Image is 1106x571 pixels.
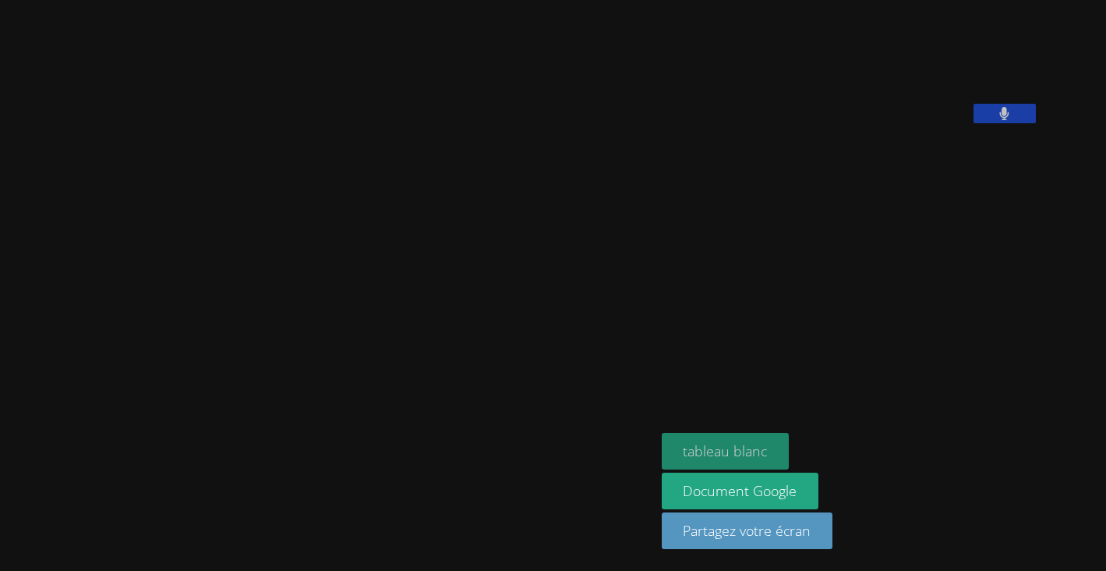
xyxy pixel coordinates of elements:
[683,521,811,540] font: Partagez votre écran
[662,433,790,470] button: tableau blanc
[683,442,767,460] font: tableau blanc
[662,473,819,509] a: Document Google
[662,512,833,549] button: Partagez votre écran
[683,481,797,500] font: Document Google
